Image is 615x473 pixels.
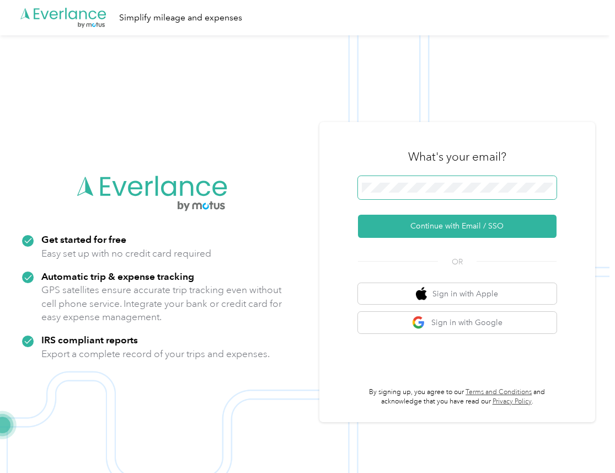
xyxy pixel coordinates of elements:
strong: Get started for free [41,233,126,245]
strong: Automatic trip & expense tracking [41,270,194,282]
button: google logoSign in with Google [358,312,557,333]
div: Simplify mileage and expenses [119,11,242,25]
a: Terms and Conditions [466,388,532,396]
p: Export a complete record of your trips and expenses. [41,347,270,361]
img: apple logo [416,287,427,301]
h3: What's your email? [408,149,506,164]
span: OR [438,256,477,268]
p: By signing up, you agree to our and acknowledge that you have read our . [358,387,557,407]
p: GPS satellites ensure accurate trip tracking even without cell phone service. Integrate your bank... [41,283,282,324]
button: apple logoSign in with Apple [358,283,557,305]
button: Continue with Email / SSO [358,215,557,238]
iframe: Everlance-gr Chat Button Frame [553,411,615,473]
img: google logo [412,316,426,329]
strong: IRS compliant reports [41,334,138,346]
p: Easy set up with no credit card required [41,247,211,261]
a: Privacy Policy [493,397,532,406]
